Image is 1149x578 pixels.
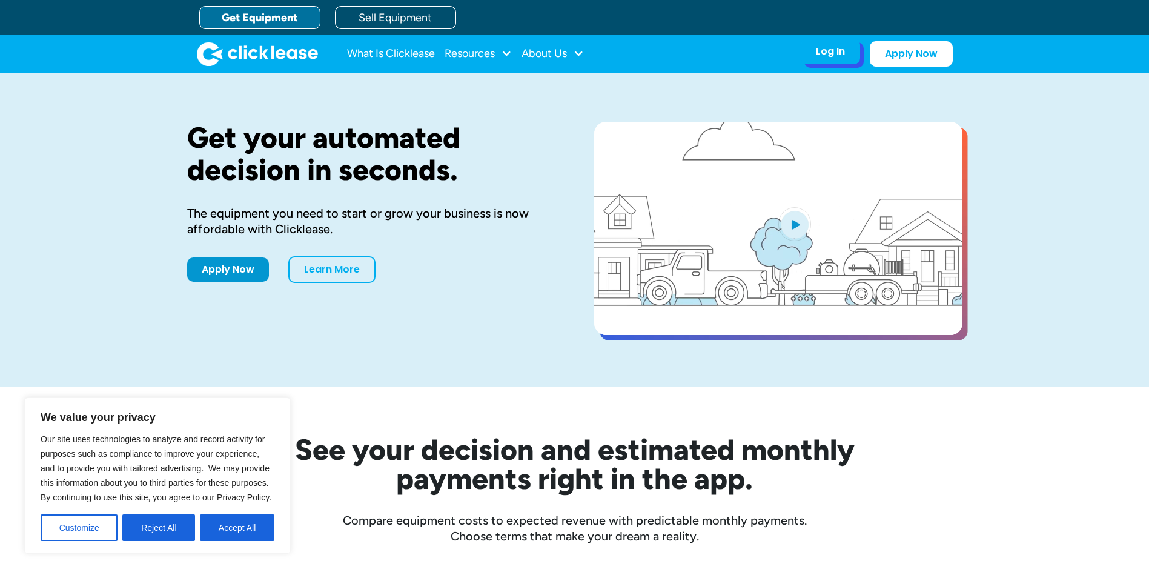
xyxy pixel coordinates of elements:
a: Apply Now [870,41,953,67]
a: Apply Now [187,257,269,282]
button: Reject All [122,514,195,541]
button: Customize [41,514,118,541]
a: What Is Clicklease [347,42,435,66]
div: Log In [816,45,845,58]
span: Our site uses technologies to analyze and record activity for purposes such as compliance to impr... [41,434,271,502]
a: Get Equipment [199,6,320,29]
p: We value your privacy [41,410,274,425]
div: About Us [522,42,584,66]
div: Compare equipment costs to expected revenue with predictable monthly payments. Choose terms that ... [187,513,962,544]
a: Sell Equipment [335,6,456,29]
div: We value your privacy [24,397,291,554]
h2: See your decision and estimated monthly payments right in the app. [236,435,914,493]
img: Clicklease logo [197,42,318,66]
div: Resources [445,42,512,66]
a: home [197,42,318,66]
h1: Get your automated decision in seconds. [187,122,555,186]
a: Learn More [288,256,376,283]
div: The equipment you need to start or grow your business is now affordable with Clicklease. [187,205,555,237]
img: Blue play button logo on a light blue circular background [778,207,811,241]
button: Accept All [200,514,274,541]
a: open lightbox [594,122,962,335]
